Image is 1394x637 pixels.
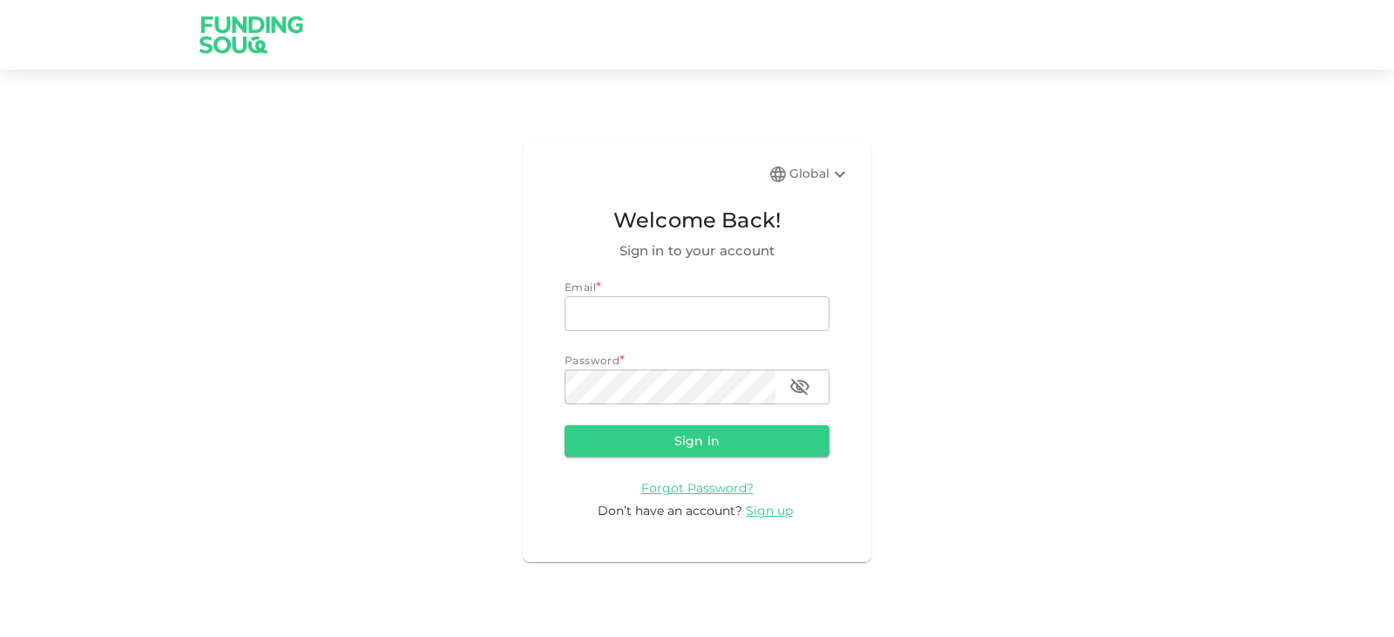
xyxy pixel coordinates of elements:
a: Forgot Password? [641,479,754,496]
span: Welcome Back! [565,204,829,237]
span: Forgot Password? [641,480,754,496]
button: Sign in [565,425,829,457]
input: email [565,296,829,331]
input: password [565,369,775,404]
div: Global [789,164,850,185]
span: Password [565,354,619,367]
span: Sign in to your account [565,241,829,261]
span: Sign up [746,503,793,518]
span: Email [565,281,596,294]
span: Don’t have an account? [598,503,742,518]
